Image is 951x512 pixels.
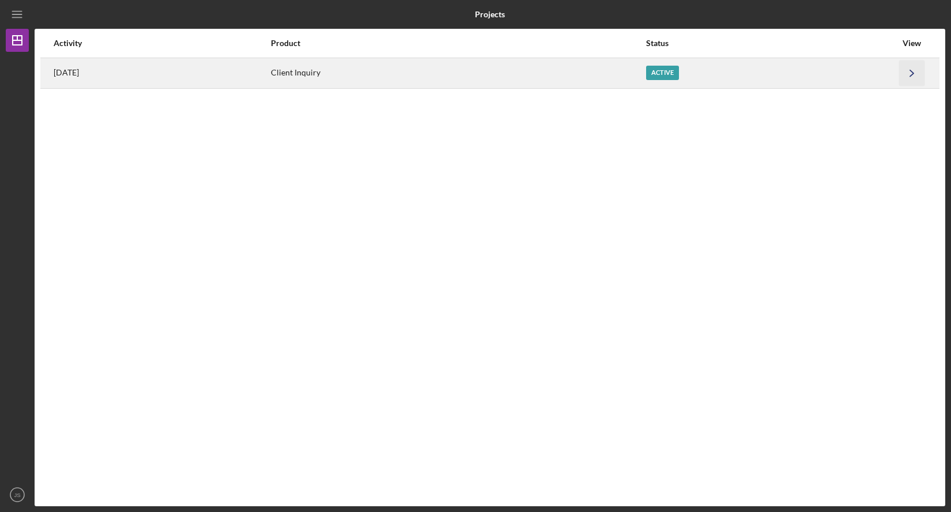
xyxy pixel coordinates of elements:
div: Activity [54,39,270,48]
div: Product [271,39,645,48]
div: Status [646,39,896,48]
div: Client Inquiry [271,59,645,88]
button: JS [6,483,29,506]
time: 2025-08-12 15:58 [54,68,79,77]
b: Projects [475,10,505,19]
text: JS [14,492,20,498]
div: Active [646,66,679,80]
div: View [897,39,926,48]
